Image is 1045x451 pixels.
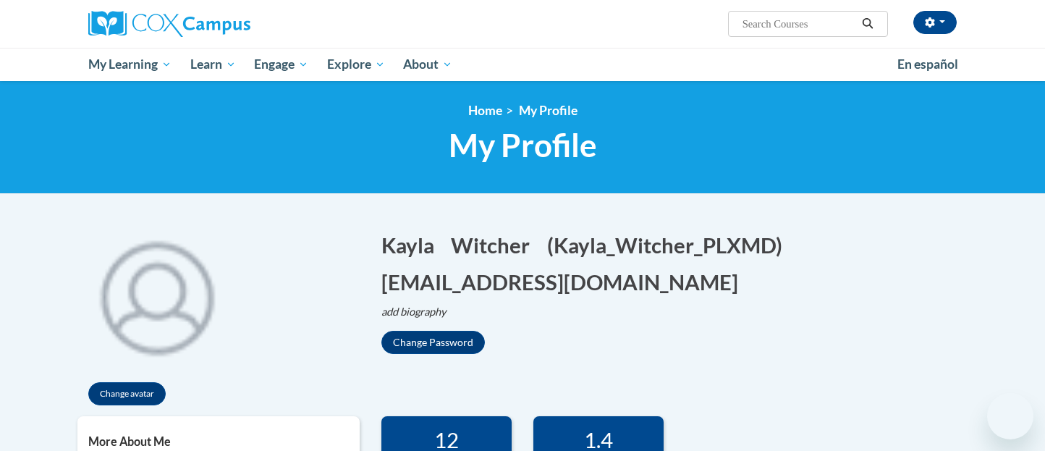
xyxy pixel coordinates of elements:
[394,48,462,81] a: About
[403,56,452,73] span: About
[381,304,458,320] button: Edit biography
[547,230,792,260] button: Edit screen name
[254,56,308,73] span: Engage
[88,434,349,448] h5: More About Me
[79,48,181,81] a: My Learning
[88,382,166,405] button: Change avatar
[318,48,394,81] a: Explore
[987,393,1033,439] iframe: Button to launch messaging window
[888,49,968,80] a: En español
[381,267,748,297] button: Edit email address
[741,15,857,33] input: Search Courses
[519,103,577,118] span: My Profile
[181,48,245,81] a: Learn
[245,48,318,81] a: Engage
[77,216,237,375] div: Click to change the profile picture
[327,56,385,73] span: Explore
[190,56,236,73] span: Learn
[381,305,447,318] i: add biography
[381,331,485,354] button: Change Password
[897,56,958,72] span: En español
[77,216,237,375] img: profile avatar
[857,15,879,33] button: Search
[381,230,444,260] button: Edit first name
[88,11,250,37] img: Cox Campus
[468,103,502,118] a: Home
[88,56,172,73] span: My Learning
[449,126,597,164] span: My Profile
[67,48,978,81] div: Main menu
[913,11,957,34] button: Account Settings
[451,230,539,260] button: Edit last name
